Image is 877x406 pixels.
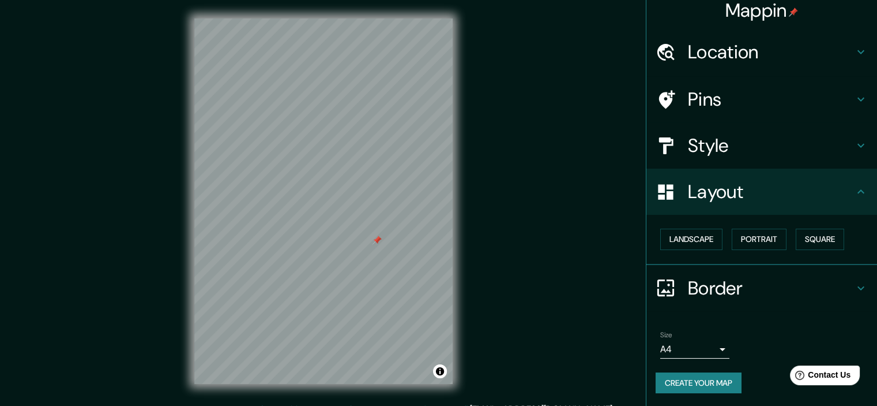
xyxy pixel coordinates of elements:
button: Toggle attribution [433,364,447,378]
button: Create your map [656,373,742,394]
div: Layout [646,169,877,215]
button: Square [796,229,844,250]
div: Location [646,29,877,75]
h4: Style [688,134,854,157]
h4: Location [688,40,854,64]
div: A4 [660,340,729,359]
div: Style [646,122,877,169]
iframe: Help widget launcher [774,361,864,393]
div: Pins [646,76,877,122]
div: Border [646,265,877,311]
button: Portrait [732,229,786,250]
h4: Pins [688,88,854,111]
h4: Border [688,277,854,300]
label: Size [660,330,672,340]
img: pin-icon.png [789,8,798,17]
button: Landscape [660,229,722,250]
canvas: Map [194,18,453,384]
h4: Layout [688,180,854,203]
